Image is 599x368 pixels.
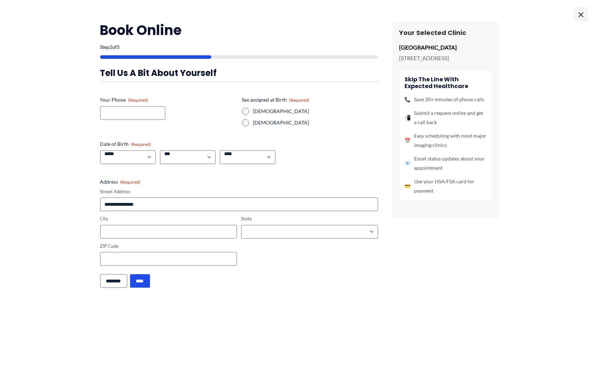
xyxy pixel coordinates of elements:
[100,67,378,78] h3: Tell us a bit about yourself
[100,178,141,185] legend: Address
[120,179,141,185] span: (Required)
[405,159,411,168] span: 📧
[405,154,487,173] li: Email status updates about your appointment
[100,21,378,39] h2: Book Online
[117,44,120,50] span: 5
[399,53,492,63] p: [STREET_ADDRESS]
[128,97,149,103] span: (Required)
[405,136,411,145] span: 📅
[399,29,492,37] h3: Your Selected Clinic
[100,45,378,50] p: Step of
[289,97,310,103] span: (Required)
[241,215,378,222] label: State
[405,182,411,191] span: 💳
[399,42,492,53] p: [GEOGRAPHIC_DATA]
[405,108,487,127] li: Submit a request online and get a call back
[131,142,151,147] span: (Required)
[405,113,411,122] span: 📲
[100,188,378,195] label: Street Address
[100,96,236,103] label: Your Phone
[405,95,487,104] li: Save 20+ minutes of phone calls
[100,243,237,250] label: ZIP Code
[253,119,378,126] label: [DEMOGRAPHIC_DATA]
[405,76,487,90] h4: Skip the line with Expected Healthcare
[100,140,151,148] legend: Date of Birth
[574,7,588,21] span: ×
[405,95,411,104] span: 📞
[253,108,378,115] label: [DEMOGRAPHIC_DATA]
[100,215,237,222] label: City
[405,131,487,150] li: Easy scheduling with most major imaging clinics
[242,96,310,103] legend: Sex assigned at Birth
[405,177,487,195] li: Use your HSA/FSA card for payment
[110,44,113,50] span: 2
